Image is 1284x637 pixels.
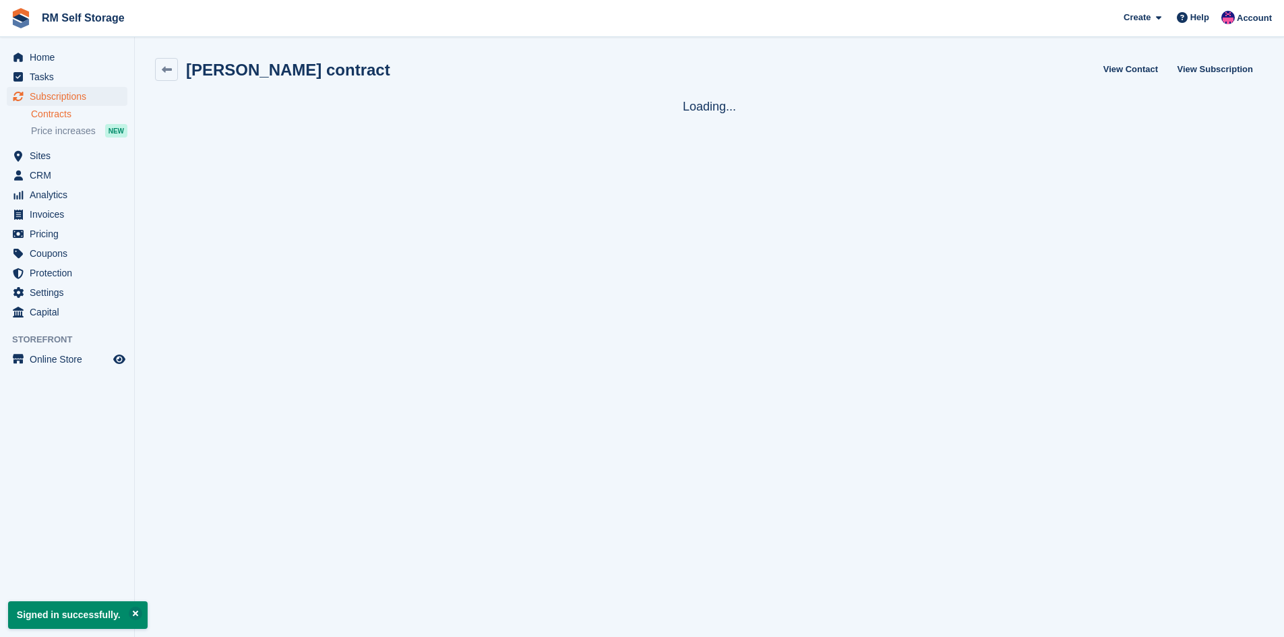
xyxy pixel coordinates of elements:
span: Invoices [30,205,111,224]
div: NEW [105,124,127,138]
a: menu [7,185,127,204]
a: View Subscription [1172,58,1258,80]
a: menu [7,205,127,224]
span: Create [1124,11,1151,24]
span: Help [1190,11,1209,24]
img: Roger Marsh [1221,11,1235,24]
span: Storefront [12,333,134,346]
span: Settings [30,283,111,302]
p: Signed in successfully. [8,601,148,629]
span: Capital [30,303,111,322]
h2: [PERSON_NAME] contract [186,61,390,79]
span: Tasks [30,67,111,86]
a: menu [7,264,127,282]
a: menu [7,244,127,263]
a: menu [7,67,127,86]
span: Online Store [30,350,111,369]
a: View Contact [1098,58,1163,80]
span: Home [30,48,111,67]
span: Analytics [30,185,111,204]
a: menu [7,146,127,165]
span: CRM [30,166,111,185]
a: Preview store [111,351,127,367]
div: Loading... [155,97,1264,116]
span: Account [1237,11,1272,25]
a: menu [7,48,127,67]
a: Contracts [31,108,127,121]
span: Protection [30,264,111,282]
a: menu [7,224,127,243]
span: Sites [30,146,111,165]
a: menu [7,166,127,185]
a: menu [7,350,127,369]
span: Subscriptions [30,87,111,106]
span: Price increases [31,125,96,138]
a: menu [7,283,127,302]
span: Pricing [30,224,111,243]
a: Price increases NEW [31,123,127,138]
a: RM Self Storage [36,7,130,29]
span: Coupons [30,244,111,263]
a: menu [7,87,127,106]
a: menu [7,303,127,322]
img: stora-icon-8386f47178a22dfd0bd8f6a31ec36ba5ce8667c1dd55bd0f319d3a0aa187defe.svg [11,8,31,28]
